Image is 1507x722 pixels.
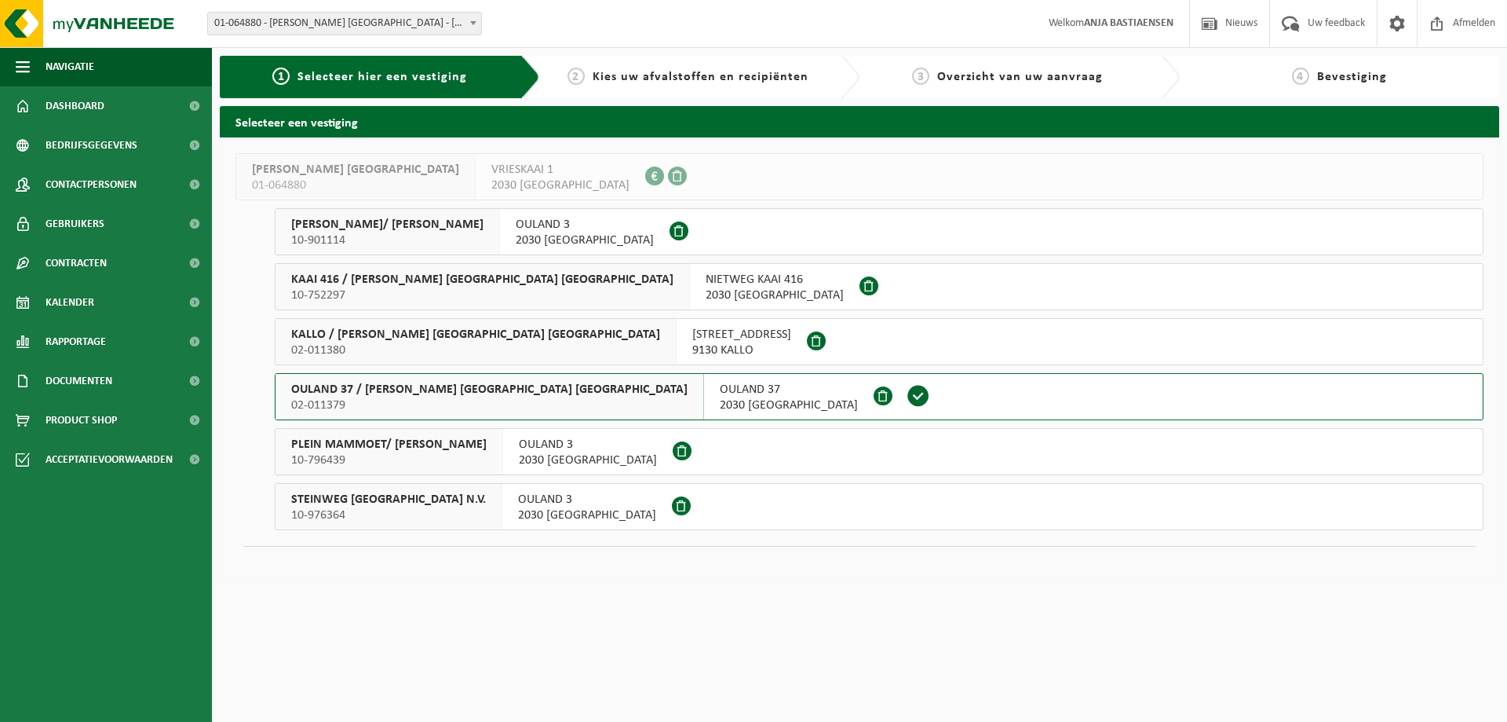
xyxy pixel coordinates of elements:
span: 10-976364 [291,508,486,523]
span: 2030 [GEOGRAPHIC_DATA] [720,398,858,413]
button: KALLO / [PERSON_NAME] [GEOGRAPHIC_DATA] [GEOGRAPHIC_DATA] 02-011380 [STREET_ADDRESS]9130 KALLO [275,318,1483,365]
span: 2 [567,68,585,85]
span: OULAND 3 [519,437,657,453]
span: 9130 KALLO [692,343,791,358]
button: KAAI 416 / [PERSON_NAME] [GEOGRAPHIC_DATA] [GEOGRAPHIC_DATA] 10-752297 NIETWEG KAAI 4162030 [GEOG... [275,263,1483,310]
span: 2030 [GEOGRAPHIC_DATA] [706,288,844,303]
span: OULAND 37 / [PERSON_NAME] [GEOGRAPHIC_DATA] [GEOGRAPHIC_DATA] [291,382,688,398]
span: 10-796439 [291,453,487,468]
span: Kalender [46,283,94,322]
span: KALLO / [PERSON_NAME] [GEOGRAPHIC_DATA] [GEOGRAPHIC_DATA] [291,327,660,343]
span: VRIESKAAI 1 [491,162,629,178]
span: OULAND 3 [518,492,656,508]
span: Selecteer hier een vestiging [297,71,467,83]
span: Navigatie [46,47,94,86]
span: Overzicht van uw aanvraag [937,71,1103,83]
span: Rapportage [46,322,106,361]
span: NIETWEG KAAI 416 [706,272,844,288]
span: 01-064880 - C. STEINWEG BELGIUM - ANTWERPEN [207,12,482,35]
h2: Selecteer een vestiging [220,106,1499,137]
span: 10-901114 [291,233,483,248]
span: Bedrijfsgegevens [46,126,137,165]
span: 2030 [GEOGRAPHIC_DATA] [516,233,654,248]
span: 10-752297 [291,288,673,303]
strong: ANJA BASTIAENSEN [1084,17,1173,29]
span: [PERSON_NAME] [GEOGRAPHIC_DATA] [252,162,459,178]
span: Dashboard [46,86,104,126]
span: 01-064880 - C. STEINWEG BELGIUM - ANTWERPEN [208,13,481,35]
span: Contactpersonen [46,165,137,204]
span: PLEIN MAMMOET/ [PERSON_NAME] [291,437,487,453]
span: OULAND 37 [720,382,858,398]
span: [STREET_ADDRESS] [692,327,791,343]
button: STEINWEG [GEOGRAPHIC_DATA] N.V. 10-976364 OULAND 32030 [GEOGRAPHIC_DATA] [275,483,1483,530]
button: OULAND 37 / [PERSON_NAME] [GEOGRAPHIC_DATA] [GEOGRAPHIC_DATA] 02-011379 OULAND 372030 [GEOGRAPHIC... [275,373,1483,420]
span: STEINWEG [GEOGRAPHIC_DATA] N.V. [291,492,486,508]
span: Documenten [46,361,112,401]
span: 01-064880 [252,178,459,193]
button: [PERSON_NAME]/ [PERSON_NAME] 10-901114 OULAND 32030 [GEOGRAPHIC_DATA] [275,208,1483,255]
span: 02-011380 [291,343,660,358]
span: OULAND 3 [516,217,654,233]
span: 1 [272,68,290,85]
span: 2030 [GEOGRAPHIC_DATA] [491,178,629,193]
span: KAAI 416 / [PERSON_NAME] [GEOGRAPHIC_DATA] [GEOGRAPHIC_DATA] [291,272,673,288]
span: 2030 [GEOGRAPHIC_DATA] [518,508,656,523]
span: Bevestiging [1317,71,1387,83]
span: 2030 [GEOGRAPHIC_DATA] [519,453,657,468]
span: Kies uw afvalstoffen en recipiënten [593,71,808,83]
span: Gebruikers [46,204,104,244]
span: 4 [1292,68,1309,85]
span: Acceptatievoorwaarden [46,440,173,479]
span: Product Shop [46,401,117,440]
span: 3 [912,68,929,85]
span: [PERSON_NAME]/ [PERSON_NAME] [291,217,483,233]
span: Contracten [46,244,107,283]
button: PLEIN MAMMOET/ [PERSON_NAME] 10-796439 OULAND 32030 [GEOGRAPHIC_DATA] [275,428,1483,475]
span: 02-011379 [291,398,688,413]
